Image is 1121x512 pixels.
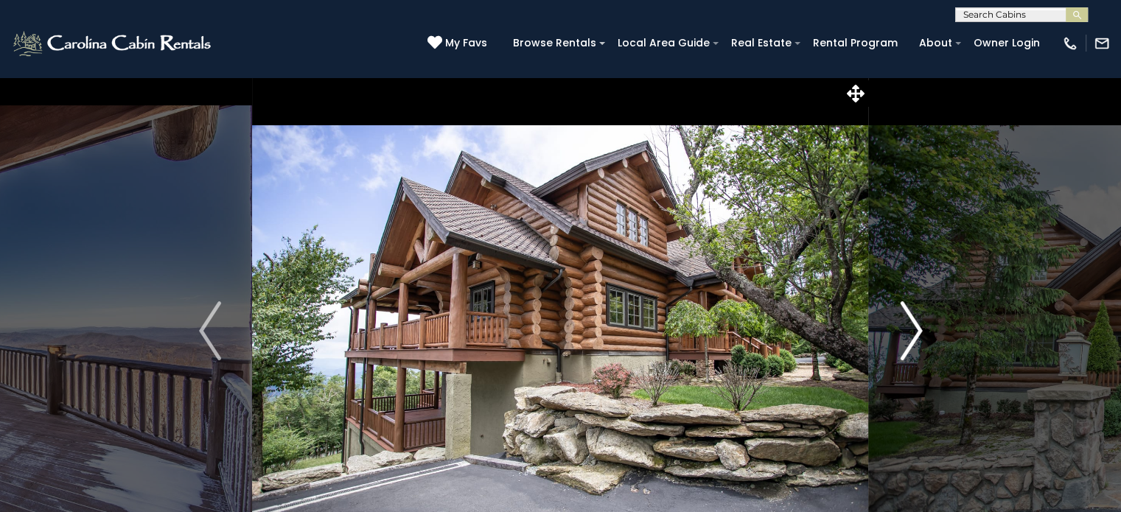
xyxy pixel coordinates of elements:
[445,35,487,51] span: My Favs
[724,32,799,55] a: Real Estate
[610,32,717,55] a: Local Area Guide
[1094,35,1110,52] img: mail-regular-white.png
[900,301,922,360] img: arrow
[199,301,221,360] img: arrow
[506,32,604,55] a: Browse Rentals
[966,32,1047,55] a: Owner Login
[427,35,491,52] a: My Favs
[806,32,905,55] a: Rental Program
[912,32,960,55] a: About
[11,29,215,58] img: White-1-2.png
[1062,35,1078,52] img: phone-regular-white.png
